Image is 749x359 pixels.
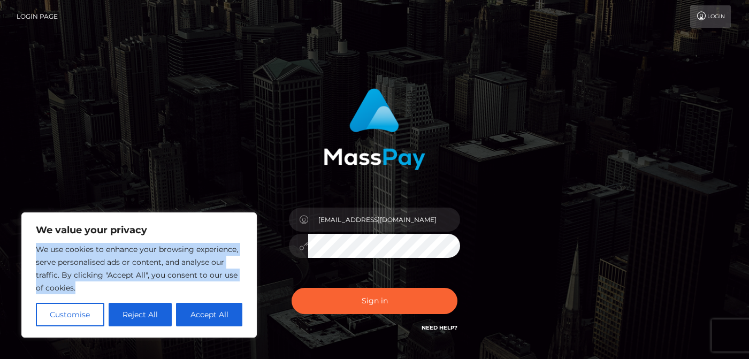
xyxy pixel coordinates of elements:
button: Sign in [292,288,457,314]
a: Login Page [17,5,58,28]
div: We value your privacy [21,212,257,338]
a: Need Help? [422,324,457,331]
img: MassPay Login [324,88,425,170]
a: Login [690,5,731,28]
p: We use cookies to enhance your browsing experience, serve personalised ads or content, and analys... [36,243,242,294]
button: Accept All [176,303,242,326]
input: Username... [308,208,460,232]
p: We value your privacy [36,224,242,236]
button: Reject All [109,303,172,326]
button: Customise [36,303,104,326]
